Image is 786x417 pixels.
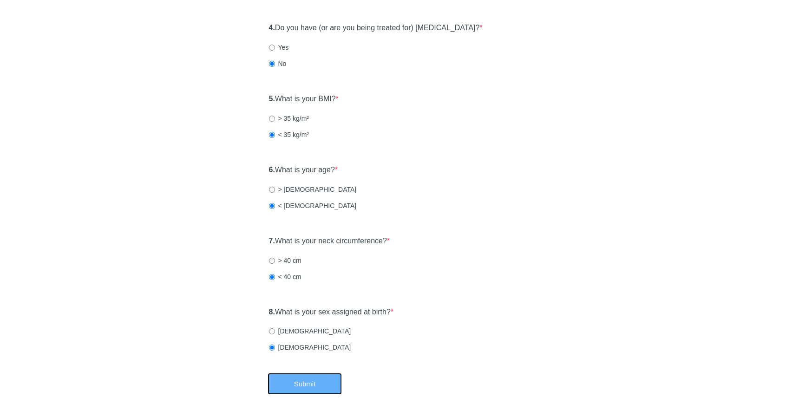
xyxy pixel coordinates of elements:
input: < 40 cm [269,274,275,280]
input: [DEMOGRAPHIC_DATA] [269,345,275,351]
label: > [DEMOGRAPHIC_DATA] [269,185,357,194]
label: What is your sex assigned at birth? [269,307,394,318]
input: [DEMOGRAPHIC_DATA] [269,328,275,334]
strong: 7. [269,237,275,245]
label: What is your age? [269,165,338,176]
input: < [DEMOGRAPHIC_DATA] [269,203,275,209]
input: > 35 kg/m² [269,116,275,122]
input: < 35 kg/m² [269,132,275,138]
label: [DEMOGRAPHIC_DATA] [269,326,351,336]
input: > [DEMOGRAPHIC_DATA] [269,187,275,193]
label: < 35 kg/m² [269,130,309,139]
label: No [269,59,287,68]
input: > 40 cm [269,258,275,264]
strong: 8. [269,308,275,316]
input: Yes [269,45,275,51]
label: What is your neck circumference? [269,236,390,247]
strong: 4. [269,24,275,32]
label: Do you have (or are you being treated for) [MEDICAL_DATA]? [269,23,483,33]
label: Yes [269,43,289,52]
label: What is your BMI? [269,94,339,104]
label: < [DEMOGRAPHIC_DATA] [269,201,357,210]
label: < 40 cm [269,272,301,281]
input: No [269,61,275,67]
button: Submit [268,373,342,395]
label: > 40 cm [269,256,301,265]
strong: 5. [269,95,275,103]
strong: 6. [269,166,275,174]
label: [DEMOGRAPHIC_DATA] [269,343,351,352]
label: > 35 kg/m² [269,114,309,123]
